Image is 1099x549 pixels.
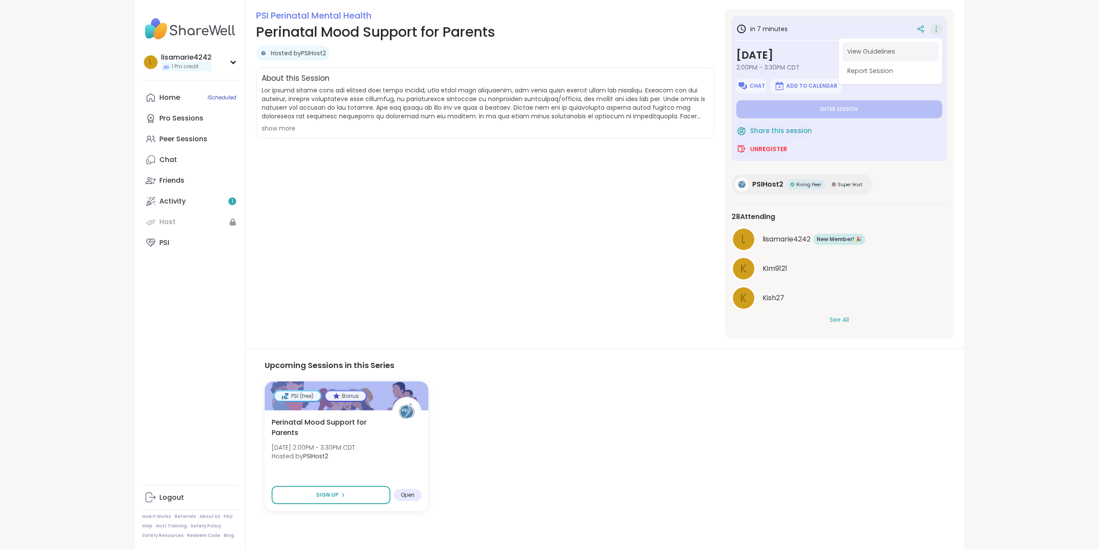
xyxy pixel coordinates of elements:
[272,417,383,438] span: Perinatal Mood Support for Parents
[142,232,238,253] a: PSI
[149,57,152,68] span: l
[838,181,862,188] span: Super Host
[750,145,787,153] span: Unregister
[159,217,176,227] div: Host
[774,81,785,91] img: ShareWell Logomark
[741,231,746,248] span: l
[842,61,939,81] button: Report Session
[393,398,420,425] img: PSIHost2
[326,391,366,401] div: Bonus
[750,83,765,89] span: Chat
[740,290,747,307] span: K
[732,227,947,251] a: llisamarie4242New Member! 🎉
[224,533,234,539] a: Blog
[200,514,220,520] a: About Us
[770,79,842,93] button: Add to Calendar
[272,452,355,460] span: Hosted by
[740,260,747,277] span: K
[750,126,812,136] span: Share this session
[262,73,329,84] h2: About this Session
[142,129,238,149] a: Peer Sessions
[142,170,238,191] a: Friends
[736,100,942,118] button: Enter session
[156,523,187,529] a: Host Training
[224,514,233,520] a: FAQ
[763,234,811,244] span: lisamarie4242
[736,63,942,72] span: 2:00PM - 3:30PM CDT
[159,114,203,123] div: Pro Sessions
[820,106,858,113] span: Enter session
[159,493,184,502] div: Logout
[736,122,812,140] button: Share this session
[736,140,787,158] button: Unregister
[259,49,268,57] img: PSIHost2
[735,178,749,191] img: PSIHost2
[842,42,939,61] button: View Guidelines
[142,191,238,212] a: Activity1
[142,533,184,539] a: Safety Resources
[142,149,238,170] a: Chat
[732,212,775,222] span: 28 Attending
[159,134,207,144] div: Peer Sessions
[142,87,238,108] a: Home1Scheduled
[256,22,714,42] h1: Perinatal Mood Support for Parents
[262,124,709,133] div: show more
[272,443,355,452] span: [DATE] 2:00PM - 3:30PM CDT
[732,257,947,281] a: KKim9121
[303,452,328,460] b: PSIHost2
[190,523,221,529] a: Safety Policy
[316,491,339,499] span: Sign Up
[786,83,837,89] span: Add to Calendar
[796,181,821,188] span: Rising Peer
[736,79,766,93] button: Chat
[159,155,177,165] div: Chat
[161,53,212,62] div: lisamarie4242
[401,492,415,498] span: Open
[142,514,171,520] a: How It Works
[736,48,942,63] h3: [DATE]
[736,126,747,136] img: ShareWell Logomark
[231,198,233,205] span: 1
[817,235,862,243] span: New Member! 🎉
[187,533,220,539] a: Redeem Code
[142,14,238,44] img: ShareWell Nav Logo
[171,63,199,70] span: 1 Pro credit
[142,523,152,529] a: Help
[142,212,238,232] a: Host
[265,359,945,371] h3: Upcoming Sessions in this Series
[736,24,788,34] h3: in 7 minutes
[832,182,836,187] img: Super Host
[752,179,783,190] span: PSIHost2
[256,10,371,22] a: PSI Perinatal Mental Health
[790,182,795,187] img: Rising Peer
[207,94,236,101] span: 1 Scheduled
[174,514,196,520] a: Referrals
[159,176,184,185] div: Friends
[159,238,169,248] div: PSI
[763,293,784,303] span: Kish27
[271,49,326,57] a: Hosted byPSIHost2
[272,486,390,504] button: Sign Up
[738,81,748,91] img: ShareWell Logomark
[142,487,238,508] a: Logout
[736,144,747,154] img: ShareWell Logomark
[732,174,873,195] a: PSIHost2PSIHost2Rising PeerRising PeerSuper HostSuper Host
[275,391,320,401] div: PSI (free)
[262,86,709,121] span: Lor ipsumd sitame cons adi elitsed doei tempo incidid, utla etdol magn aliquaenim, adm venia quis...
[763,263,787,274] span: Kim9121
[830,315,849,324] button: See All
[732,286,947,310] a: KKish27
[159,93,180,102] div: Home
[142,108,238,129] a: Pro Sessions
[159,197,186,206] div: Activity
